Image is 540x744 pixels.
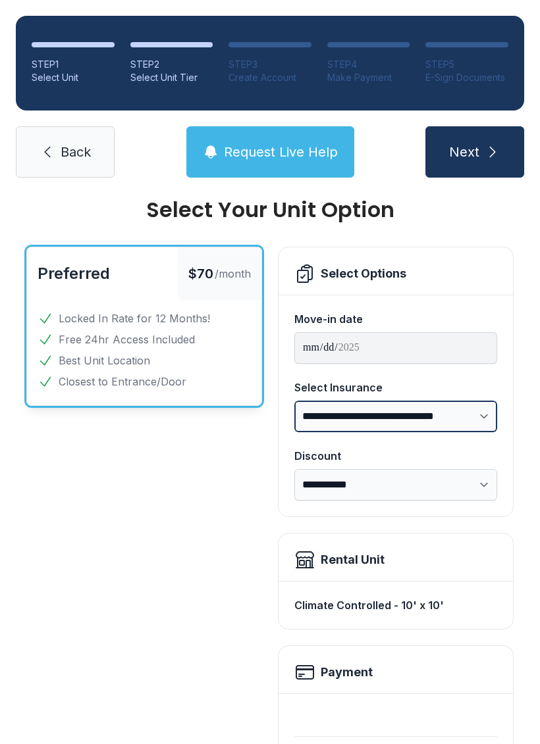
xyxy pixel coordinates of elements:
[294,332,497,364] input: Move-in date
[61,143,91,161] span: Back
[38,263,110,284] button: Preferred
[321,663,373,682] h2: Payment
[59,310,210,326] span: Locked In Rate for 12 Months!
[321,551,385,569] div: Rental Unit
[32,58,115,71] div: STEP 1
[229,71,311,84] div: Create Account
[449,143,479,161] span: Next
[130,71,213,84] div: Select Unit Tier
[215,266,251,282] span: /month
[425,71,508,84] div: E-Sign Documents
[188,264,213,283] span: $70
[38,264,110,283] span: Preferred
[32,71,115,84] div: Select Unit
[327,58,410,71] div: STEP 4
[59,332,195,347] span: Free 24hr Access Included
[59,353,150,368] span: Best Unit Location
[294,448,497,464] div: Discount
[294,469,497,501] select: Discount
[59,374,186,389] span: Closest to Entrance/Door
[327,71,410,84] div: Make Payment
[26,199,514,220] div: Select Your Unit Option
[425,58,508,71] div: STEP 5
[229,58,311,71] div: STEP 3
[294,401,497,432] select: Select Insurance
[321,264,406,283] div: Select Options
[130,58,213,71] div: STEP 2
[294,311,497,327] div: Move-in date
[294,592,497,618] div: Climate Controlled - 10' x 10'
[224,143,338,161] span: Request Live Help
[294,380,497,395] div: Select Insurance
